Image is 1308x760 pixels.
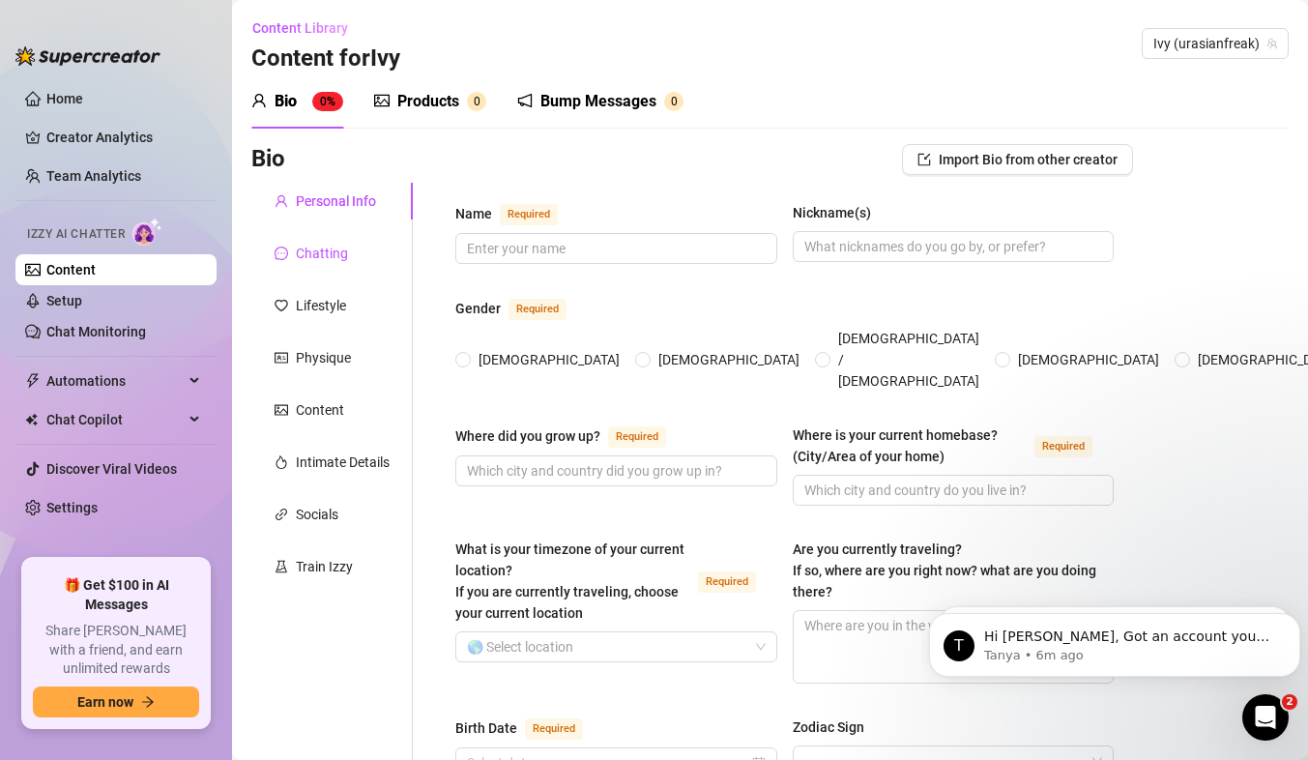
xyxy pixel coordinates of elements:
[921,572,1308,708] iframe: Intercom notifications message
[651,349,807,370] span: [DEMOGRAPHIC_DATA]
[793,716,878,738] label: Zodiac Sign
[830,328,987,392] span: [DEMOGRAPHIC_DATA] / [DEMOGRAPHIC_DATA]
[1153,29,1277,58] span: Ivy (urasianfreak)
[467,92,486,111] sup: 0
[296,243,348,264] div: Chatting
[141,695,155,709] span: arrow-right
[1034,436,1092,457] span: Required
[251,13,363,44] button: Content Library
[455,202,579,225] label: Name
[46,122,201,153] a: Creator Analytics
[275,194,288,208] span: user
[46,461,177,477] a: Discover Viral Videos
[455,716,604,740] label: Birth Date
[296,295,346,316] div: Lifestyle
[25,373,41,389] span: thunderbolt
[939,152,1118,167] span: Import Bio from other creator
[540,90,656,113] div: Bump Messages
[793,424,1115,467] label: Where is your current homebase? (City/Area of your home)
[46,365,184,396] span: Automations
[275,455,288,469] span: fire
[804,480,1099,501] input: Where is your current homebase? (City/Area of your home)
[46,168,141,184] a: Team Analytics
[467,460,762,482] input: Where did you grow up?
[275,90,297,113] div: Bio
[46,293,82,308] a: Setup
[296,452,390,473] div: Intimate Details
[793,424,1028,467] div: Where is your current homebase? (City/Area of your home)
[608,426,666,448] span: Required
[917,153,931,166] span: import
[793,716,864,738] div: Zodiac Sign
[296,504,338,525] div: Socials
[397,90,459,113] div: Products
[132,218,162,246] img: AI Chatter
[275,299,288,312] span: heart
[698,571,756,593] span: Required
[33,687,199,717] button: Earn nowarrow-right
[471,349,627,370] span: [DEMOGRAPHIC_DATA]
[46,500,98,515] a: Settings
[46,324,146,339] a: Chat Monitoring
[902,144,1133,175] button: Import Bio from other creator
[1242,694,1289,741] iframe: Intercom live chat
[33,622,199,679] span: Share [PERSON_NAME] with a friend, and earn unlimited rewards
[793,541,1096,599] span: Are you currently traveling? If so, where are you right now? what are you doing there?
[793,202,885,223] label: Nickname(s)
[251,44,400,74] h3: Content for Ivy
[455,424,687,448] label: Where did you grow up?
[374,93,390,108] span: picture
[46,262,96,278] a: Content
[1282,694,1297,710] span: 2
[33,576,199,614] span: 🎁 Get $100 in AI Messages
[804,236,1099,257] input: Nickname(s)
[455,297,588,320] label: Gender
[467,238,762,259] input: Name
[275,247,288,260] span: message
[312,92,343,111] sup: 0%
[25,413,38,426] img: Chat Copilot
[15,46,160,66] img: logo-BBDzfeDw.svg
[46,91,83,106] a: Home
[500,204,558,225] span: Required
[664,92,683,111] sup: 0
[275,351,288,365] span: idcard
[77,694,133,710] span: Earn now
[251,144,285,175] h3: Bio
[525,718,583,740] span: Required
[455,541,684,621] span: What is your timezone of your current location? If you are currently traveling, choose your curre...
[509,299,567,320] span: Required
[296,556,353,577] div: Train Izzy
[251,93,267,108] span: user
[455,298,501,319] div: Gender
[296,190,376,212] div: Personal Info
[455,203,492,224] div: Name
[296,347,351,368] div: Physique
[46,404,184,435] span: Chat Copilot
[275,508,288,521] span: link
[252,20,348,36] span: Content Library
[275,403,288,417] span: picture
[296,399,344,421] div: Content
[1266,38,1278,49] span: team
[275,560,288,573] span: experiment
[455,425,600,447] div: Where did you grow up?
[793,202,871,223] div: Nickname(s)
[1010,349,1167,370] span: [DEMOGRAPHIC_DATA]
[455,717,517,739] div: Birth Date
[517,93,533,108] span: notification
[27,225,125,244] span: Izzy AI Chatter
